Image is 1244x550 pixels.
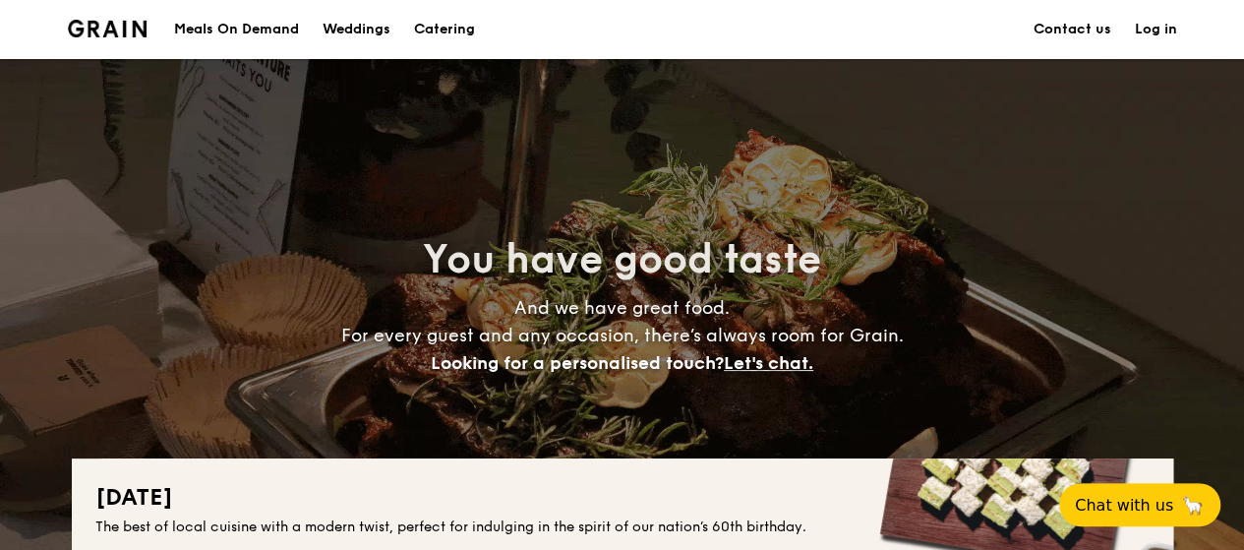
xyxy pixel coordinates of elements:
[1059,483,1220,526] button: Chat with us🦙
[68,20,148,37] a: Logotype
[1075,496,1173,515] span: Chat with us
[341,297,904,374] span: And we have great food. For every guest and any occasion, there’s always room for Grain.
[431,352,724,374] span: Looking for a personalised touch?
[423,236,821,283] span: You have good taste
[724,352,813,374] span: Let's chat.
[68,20,148,37] img: Grain
[95,482,1150,514] h2: [DATE]
[1181,494,1205,517] span: 🦙
[95,518,1150,537] div: The best of local cuisine with a modern twist, perfect for indulging in the spirit of our nation’...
